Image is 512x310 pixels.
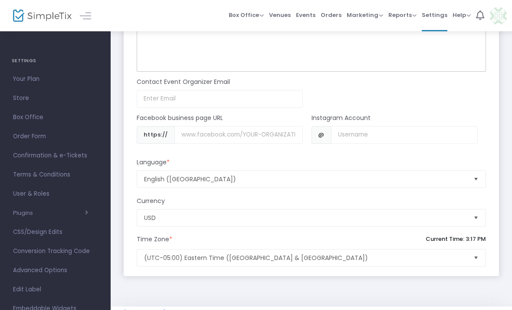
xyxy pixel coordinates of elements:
span: Settings [422,4,447,26]
button: Select [470,210,482,226]
span: Venues [269,4,291,26]
span: User & Roles [13,188,98,200]
m-panel-subtitle: Time Zone [137,235,172,244]
span: USD [144,213,466,222]
m-panel-subtitle: Currency [137,197,165,206]
span: Reports [388,11,417,19]
input: Enter Email [137,90,303,108]
span: Your Plan [13,73,98,85]
h4: SETTINGS [12,52,99,70]
input: Username [174,126,303,144]
m-panel-subtitle: Contact Event Organizer Email [137,77,230,87]
p: Current Time: 3:17 PM [426,235,486,243]
span: Store [13,93,98,104]
span: Edit Label [13,284,98,295]
m-panel-subtitle: Facebook business page URL [137,113,223,123]
span: Events [296,4,315,26]
m-panel-subtitle: Language [137,158,170,167]
span: @ [312,126,331,144]
button: Plugins [13,210,88,217]
span: Advanced Options [13,265,98,276]
span: Terms & Conditions [13,169,98,180]
span: CSS/Design Edits [13,227,98,238]
button: Select [470,171,482,187]
span: English ([GEOGRAPHIC_DATA]) [144,175,466,183]
m-panel-subtitle: Instagram Account [312,113,371,123]
span: Help [453,11,471,19]
span: Box Office [13,112,98,123]
input: Username [331,126,478,144]
span: https:// [137,126,175,144]
span: Conversion Tracking Code [13,246,98,257]
span: Orders [321,4,341,26]
span: (UTC-05:00) Eastern Time ([GEOGRAPHIC_DATA] & [GEOGRAPHIC_DATA]) [144,253,466,262]
span: Confirmation & e-Tickets [13,150,98,161]
span: Order Form [13,131,98,142]
span: Marketing [347,11,383,19]
button: Select [470,250,482,266]
span: Box Office [229,11,264,19]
